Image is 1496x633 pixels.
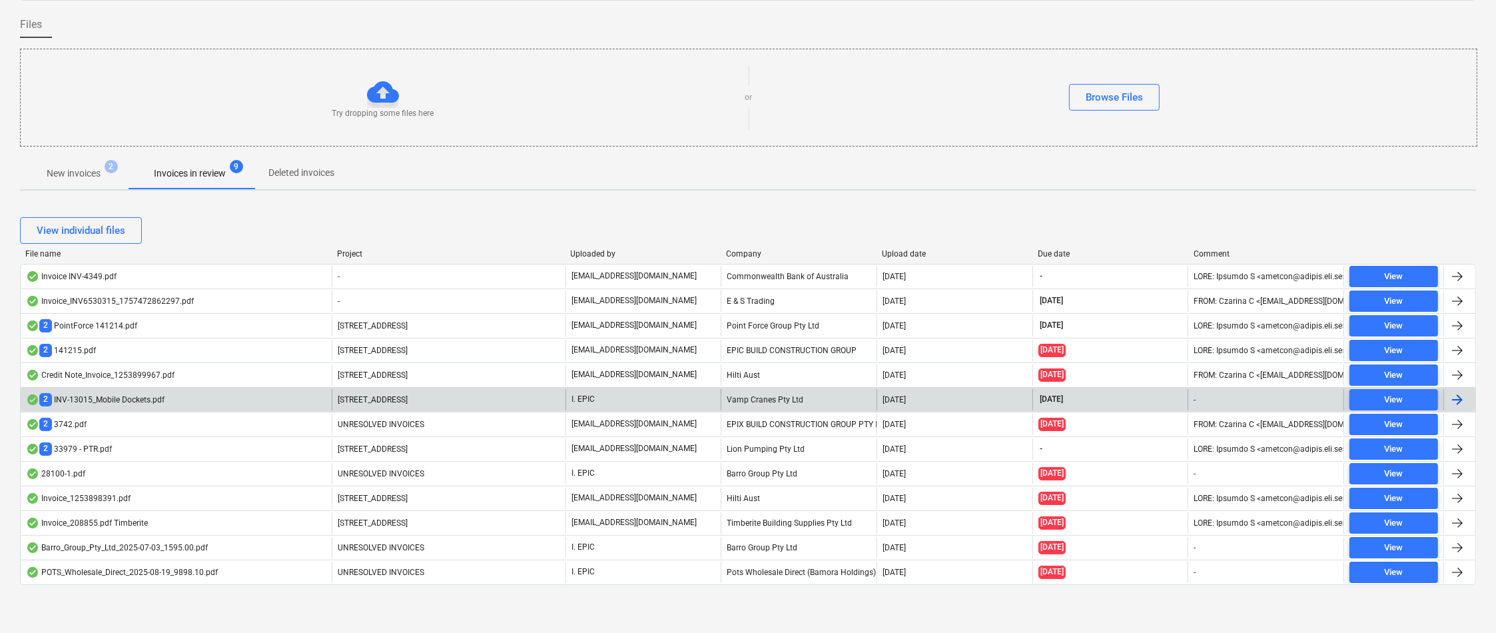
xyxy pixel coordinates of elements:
[26,468,85,479] div: 28100-1.pdf
[721,315,877,336] div: Point Force Group Pty Ltd
[1038,295,1064,307] span: [DATE]
[1384,466,1403,482] div: View
[338,444,408,454] span: 248 Bay Rd, Sandringham
[883,321,906,330] div: [DATE]
[571,566,595,578] p: I. EPIC
[1038,418,1066,430] span: [DATE]
[721,488,877,509] div: Hilti Aust
[1194,543,1196,552] div: -
[883,346,906,355] div: [DATE]
[154,167,226,181] p: Invoices in review
[1194,469,1196,478] div: -
[338,568,424,577] span: UNRESOLVED INVOICES
[1194,395,1196,404] div: -
[1038,443,1044,454] span: -
[26,493,131,504] div: Invoice_1253898391.pdf
[26,271,39,282] div: OCR finished
[338,321,408,330] span: 248 Bay Rd, Sandringham
[1384,318,1403,334] div: View
[47,167,101,181] p: New invoices
[1349,562,1438,583] button: View
[338,395,408,404] span: 248 Bay Rd, Sandringham
[26,296,194,307] div: Invoice_INV6530315_1757472862297.pdf
[1069,84,1160,111] button: Browse Files
[1349,389,1438,410] button: View
[721,340,877,361] div: EPIC BUILD CONSTRUCTION GROUP
[26,344,96,356] div: 141215.pdf
[1384,491,1403,506] div: View
[1349,291,1438,312] button: View
[26,319,137,332] div: PointForce 141214.pdf
[1384,294,1403,309] div: View
[26,518,148,528] div: Invoice_208855.pdf Timberite
[571,369,697,380] p: [EMAIL_ADDRESS][DOMAIN_NAME]
[571,492,697,504] p: [EMAIL_ADDRESS][DOMAIN_NAME]
[745,92,753,103] p: or
[1038,368,1066,381] span: [DATE]
[883,543,906,552] div: [DATE]
[26,542,208,553] div: Barro_Group_Pty_Ltd_2025-07-03_1595.00.pdf
[37,222,125,239] div: View individual files
[883,297,906,306] div: [DATE]
[571,443,697,454] p: [EMAIL_ADDRESS][DOMAIN_NAME]
[338,494,408,503] span: 76 Beach Rd, Sandringham
[1349,364,1438,386] button: View
[230,160,243,173] span: 9
[883,395,906,404] div: [DATE]
[1384,565,1403,580] div: View
[1384,417,1403,432] div: View
[883,370,906,380] div: [DATE]
[338,420,424,429] span: UNRESOLVED INVOICES
[26,442,112,455] div: 33979 - PTR.pdf
[883,444,906,454] div: [DATE]
[337,249,560,259] div: Project
[1384,368,1403,383] div: View
[1194,249,1339,259] div: Comment
[26,370,175,380] div: Credit Note_Invoice_1253899967.pdf
[1349,266,1438,287] button: View
[721,562,877,583] div: Pots Wholesale Direct (Bamora Holdings)
[1384,442,1403,457] div: View
[20,217,142,244] button: View individual files
[26,418,87,430] div: 3742.pdf
[1349,488,1438,509] button: View
[1349,463,1438,484] button: View
[20,49,1477,147] div: Try dropping some files hereorBrowse Files
[1349,512,1438,534] button: View
[571,394,595,405] p: I. EPIC
[26,419,39,430] div: OCR finished
[26,444,39,454] div: OCR finished
[25,249,326,259] div: File name
[1384,540,1403,556] div: View
[338,518,408,528] span: 76 Beach Rd, Sandringham
[721,389,877,410] div: Vamp Cranes Pty Ltd
[883,568,906,577] div: [DATE]
[26,468,39,479] div: OCR finished
[1384,269,1403,285] div: View
[571,320,697,331] p: [EMAIL_ADDRESS][DOMAIN_NAME]
[1384,343,1403,358] div: View
[338,469,424,478] span: UNRESOLVED INVOICES
[721,266,877,287] div: Commonwealth Bank of Australia
[39,442,52,455] span: 2
[1038,492,1066,504] span: [DATE]
[26,567,39,578] div: OCR finished
[882,249,1027,259] div: Upload date
[1038,249,1183,259] div: Due date
[338,297,340,306] span: -
[571,271,697,282] p: [EMAIL_ADDRESS][DOMAIN_NAME]
[883,469,906,478] div: [DATE]
[571,295,697,307] p: [EMAIL_ADDRESS][DOMAIN_NAME]
[26,271,117,282] div: Invoice INV-4349.pdf
[721,414,877,435] div: EPIX BUILD CONSTRUCTION GROUP PTY LTD
[1038,271,1044,282] span: -
[883,518,906,528] div: [DATE]
[20,17,42,33] span: Files
[571,418,697,430] p: [EMAIL_ADDRESS][DOMAIN_NAME]
[571,517,697,528] p: [EMAIL_ADDRESS][DOMAIN_NAME]
[332,108,434,119] p: Try dropping some files here
[26,394,39,405] div: OCR finished
[1349,315,1438,336] button: View
[1349,537,1438,558] button: View
[338,346,408,355] span: 76 Beach Rd, Sandringham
